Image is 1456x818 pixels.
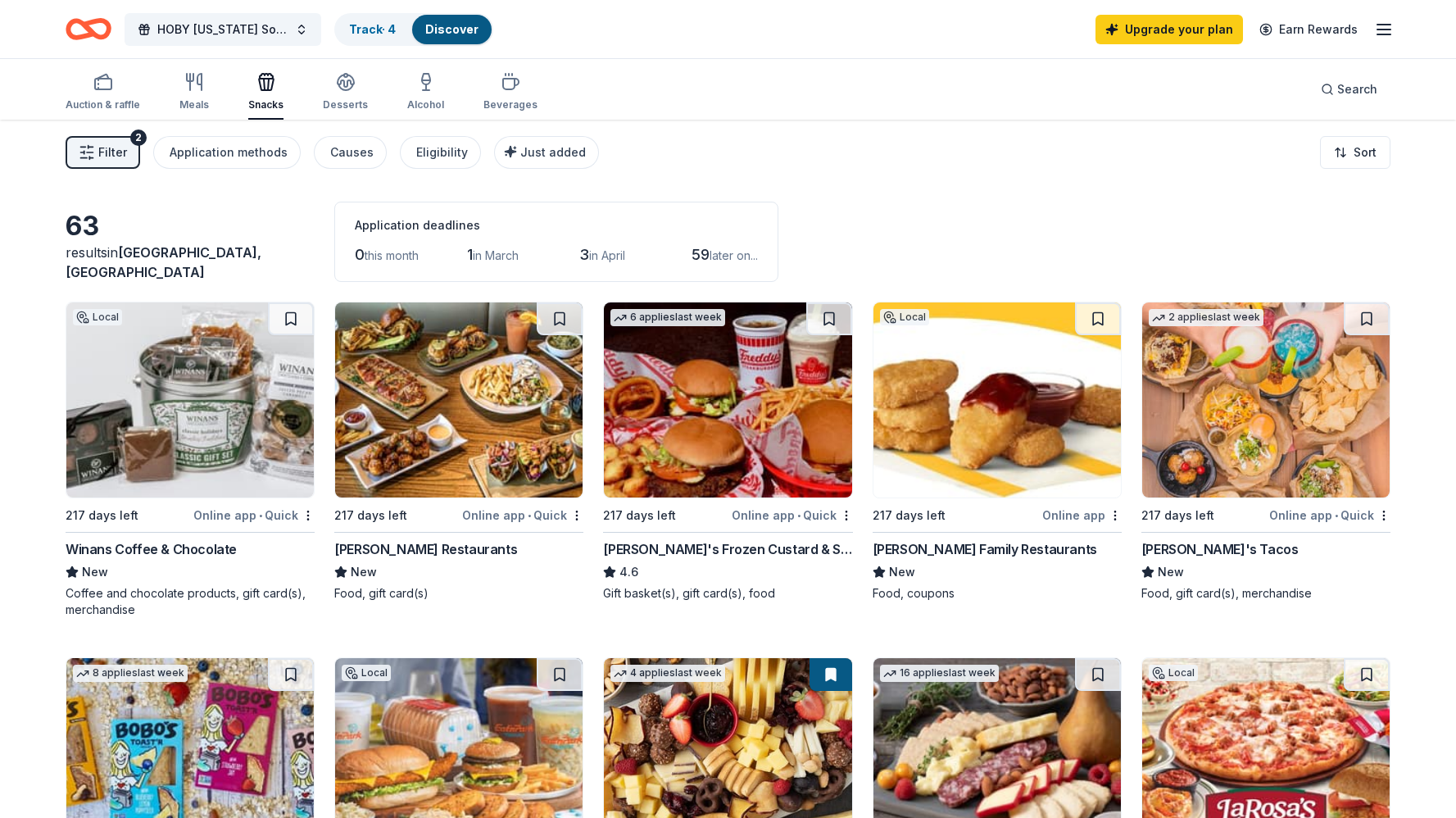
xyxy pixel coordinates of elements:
[323,98,368,111] div: Desserts
[66,506,138,525] div: 217 days left
[407,66,444,120] button: Alcohol
[610,309,725,326] div: 6 applies last week
[473,248,519,262] span: in March
[349,22,396,36] a: Track· 4
[66,302,314,498] img: Image for Winans Coffee & Chocolate
[579,246,589,263] span: 3
[619,562,638,582] span: 4.6
[1042,505,1122,525] div: Online app
[610,665,725,682] div: 4 applies last week
[873,302,1122,602] a: Image for Kilroy Family RestaurantsLocal217 days leftOnline app[PERSON_NAME] Family RestaurantsNe...
[66,244,261,280] span: [GEOGRAPHIC_DATA], [GEOGRAPHIC_DATA]
[873,302,1121,498] img: Image for Kilroy Family Restaurants
[797,509,801,522] span: •
[66,66,140,120] button: Auction & raffle
[1149,665,1198,681] div: Local
[193,505,315,525] div: Online app Quick
[520,145,586,159] span: Just added
[467,246,473,263] span: 1
[1250,15,1368,44] a: Earn Rewards
[873,585,1122,602] div: Food, coupons
[732,505,853,525] div: Online app Quick
[692,246,710,263] span: 59
[1141,302,1390,602] a: Image for Torchy's Tacos2 applieslast week217 days leftOnline app•Quick[PERSON_NAME]'s TacosNewFo...
[889,562,915,582] span: New
[528,509,531,522] span: •
[170,143,288,162] div: Application methods
[604,302,851,498] img: Image for Freddy's Frozen Custard & Steakburgers
[157,20,288,39] span: HOBY [US_STATE] South Youth Leadership Seminar
[334,13,493,46] button: Track· 4Discover
[462,505,583,525] div: Online app Quick
[66,210,315,243] div: 63
[589,248,625,262] span: in April
[1269,505,1390,525] div: Online app Quick
[66,243,315,282] div: results
[1354,143,1377,162] span: Sort
[1141,585,1390,602] div: Food, gift card(s), merchandise
[1335,509,1338,522] span: •
[334,585,583,602] div: Food, gift card(s)
[66,136,140,169] button: Filter2
[1337,80,1377,99] span: Search
[248,98,283,111] div: Snacks
[880,309,929,325] div: Local
[603,539,852,559] div: [PERSON_NAME]'s Frozen Custard & Steakburgers
[130,130,147,146] div: 2
[407,98,444,111] div: Alcohol
[323,66,368,120] button: Desserts
[335,302,583,498] img: Image for Thompson Restaurants
[416,143,468,162] div: Eligibility
[483,98,537,111] div: Beverages
[66,585,315,618] div: Coffee and chocolate products, gift card(s), merchandise
[179,66,209,120] button: Meals
[248,66,283,120] button: Snacks
[603,302,852,602] a: Image for Freddy's Frozen Custard & Steakburgers6 applieslast week217 days leftOnline app•Quick[P...
[66,539,237,559] div: Winans Coffee & Chocolate
[355,216,758,235] div: Application deadlines
[330,143,374,162] div: Causes
[153,136,301,169] button: Application methods
[82,562,108,582] span: New
[66,98,140,111] div: Auction & raffle
[355,246,365,263] span: 0
[400,136,481,169] button: Eligibility
[873,506,946,525] div: 217 days left
[66,10,111,48] a: Home
[334,506,407,525] div: 217 days left
[125,13,321,46] button: HOBY [US_STATE] South Youth Leadership Seminar
[1141,506,1214,525] div: 217 days left
[179,98,209,111] div: Meals
[603,585,852,602] div: Gift basket(s), gift card(s), food
[494,136,599,169] button: Just added
[98,143,127,162] span: Filter
[365,248,419,262] span: this month
[873,539,1097,559] div: [PERSON_NAME] Family Restaurants
[334,302,583,602] a: Image for Thompson Restaurants217 days leftOnline app•Quick[PERSON_NAME] RestaurantsNewFood, gift...
[351,562,377,582] span: New
[1095,15,1243,44] a: Upgrade your plan
[73,665,188,682] div: 8 applies last week
[73,309,122,325] div: Local
[710,248,758,262] span: later on...
[425,22,479,36] a: Discover
[880,665,999,682] div: 16 applies last week
[603,506,676,525] div: 217 days left
[1142,302,1390,498] img: Image for Torchy's Tacos
[1141,539,1299,559] div: [PERSON_NAME]'s Tacos
[66,244,261,280] span: in
[1308,73,1390,106] button: Search
[1158,562,1184,582] span: New
[259,509,262,522] span: •
[1149,309,1263,326] div: 2 applies last week
[342,665,391,681] div: Local
[66,302,315,618] a: Image for Winans Coffee & ChocolateLocal217 days leftOnline app•QuickWinans Coffee & ChocolateNew...
[1320,136,1390,169] button: Sort
[483,66,537,120] button: Beverages
[314,136,387,169] button: Causes
[334,539,517,559] div: [PERSON_NAME] Restaurants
